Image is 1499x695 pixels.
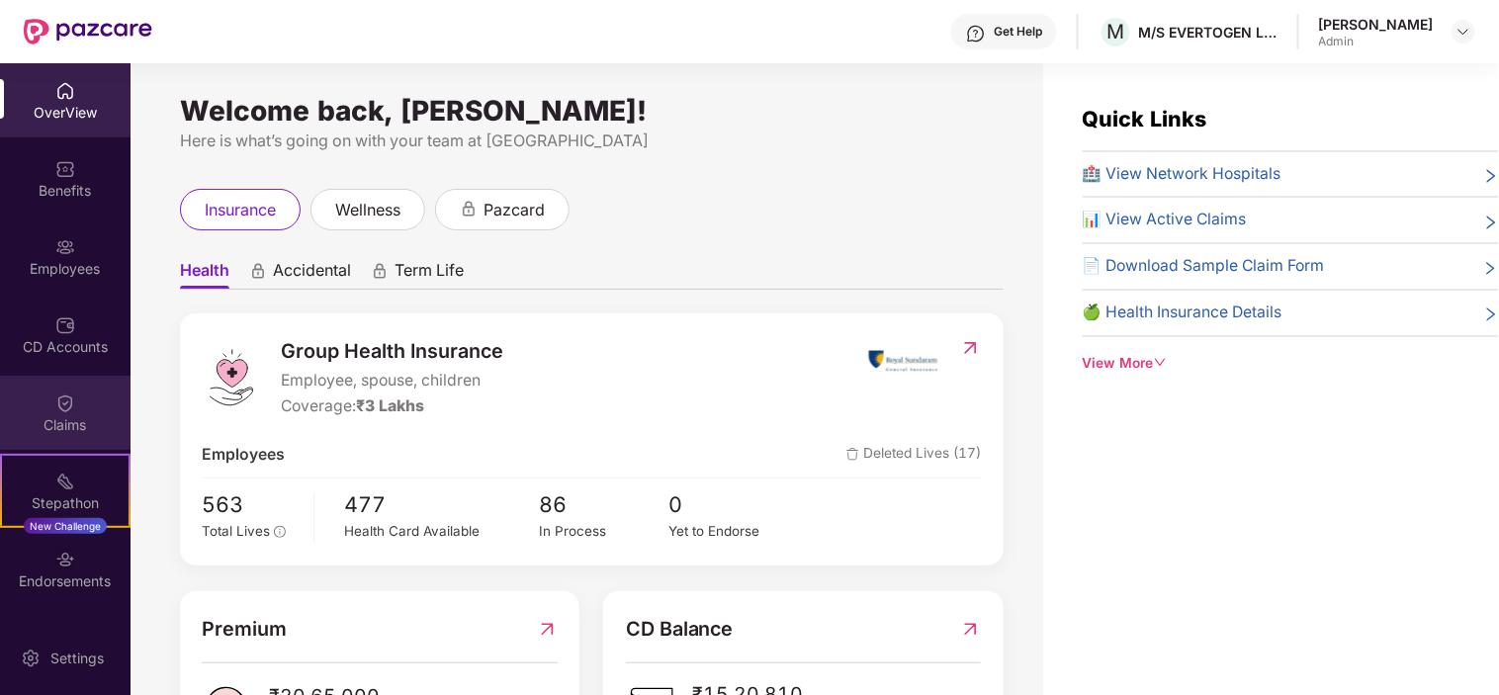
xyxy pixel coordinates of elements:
[202,614,287,645] span: Premium
[180,103,1004,119] div: Welcome back, [PERSON_NAME]!
[281,336,503,367] span: Group Health Insurance
[395,260,464,289] span: Term Life
[994,24,1042,40] div: Get Help
[460,200,478,217] div: animation
[55,315,75,335] img: svg+xml;base64,PHN2ZyBpZD0iQ0RfQWNjb3VudHMiIGRhdGEtbmFtZT0iQ0QgQWNjb3VudHMiIHhtbG5zPSJodHRwOi8vd3...
[356,396,424,415] span: ₹3 Lakhs
[202,348,261,407] img: logo
[668,521,798,542] div: Yet to Endorse
[55,472,75,491] img: svg+xml;base64,PHN2ZyB4bWxucz0iaHR0cDovL3d3dy53My5vcmcvMjAwMC9zdmciIHdpZHRoPSIyMSIgaGVpZ2h0PSIyMC...
[539,521,668,542] div: In Process
[2,493,129,513] div: Stepathon
[1083,353,1499,375] div: View More
[180,129,1004,153] div: Here is what’s going on with your team at [GEOGRAPHIC_DATA]
[371,262,389,280] div: animation
[1455,24,1471,40] img: svg+xml;base64,PHN2ZyBpZD0iRHJvcGRvd24tMzJ4MzIiIHhtbG5zPSJodHRwOi8vd3d3LnczLm9yZy8yMDAwL3N2ZyIgd2...
[21,649,41,668] img: svg+xml;base64,PHN2ZyBpZD0iU2V0dGluZy0yMHgyMCIgeG1sbnM9Imh0dHA6Ly93d3cudzMub3JnLzIwMDAvc3ZnIiB3aW...
[1083,162,1281,187] span: 🏥 View Network Hospitals
[1319,34,1434,49] div: Admin
[484,198,545,222] span: pazcard
[24,19,152,44] img: New Pazcare Logo
[202,488,299,522] span: 563
[1083,106,1207,131] span: Quick Links
[966,24,986,43] img: svg+xml;base64,PHN2ZyBpZD0iSGVscC0zMngzMiIgeG1sbnM9Imh0dHA6Ly93d3cudzMub3JnLzIwMDAvc3ZnIiB3aWR0aD...
[866,336,940,386] img: insurerIcon
[55,550,75,569] img: svg+xml;base64,PHN2ZyBpZD0iRW5kb3JzZW1lbnRzIiB4bWxucz0iaHR0cDovL3d3dy53My5vcmcvMjAwMC9zdmciIHdpZH...
[1483,304,1499,325] span: right
[281,369,503,393] span: Employee, spouse, children
[1083,254,1325,279] span: 📄 Download Sample Claim Form
[24,518,107,534] div: New Challenge
[344,521,539,542] div: Health Card Available
[55,81,75,101] img: svg+xml;base64,PHN2ZyBpZD0iSG9tZSIgeG1sbnM9Imh0dHA6Ly93d3cudzMub3JnLzIwMDAvc3ZnIiB3aWR0aD0iMjAiIG...
[1319,15,1434,34] div: [PERSON_NAME]
[202,523,270,539] span: Total Lives
[537,614,558,645] img: RedirectIcon
[202,443,285,468] span: Employees
[1154,356,1168,370] span: down
[1107,20,1125,43] span: M
[180,260,229,289] span: Health
[846,443,981,468] span: Deleted Lives (17)
[55,159,75,179] img: svg+xml;base64,PHN2ZyBpZD0iQmVuZWZpdHMiIHhtbG5zPSJodHRwOi8vd3d3LnczLm9yZy8yMDAwL3N2ZyIgd2lkdGg9Ij...
[1083,301,1282,325] span: 🍏 Health Insurance Details
[344,488,539,522] span: 477
[1083,208,1247,232] span: 📊 View Active Claims
[1483,166,1499,187] span: right
[626,614,734,645] span: CD Balance
[960,614,981,645] img: RedirectIcon
[249,262,267,280] div: animation
[1483,212,1499,232] span: right
[960,338,981,358] img: RedirectIcon
[335,198,400,222] span: wellness
[55,237,75,257] img: svg+xml;base64,PHN2ZyBpZD0iRW1wbG95ZWVzIiB4bWxucz0iaHR0cDovL3d3dy53My5vcmcvMjAwMC9zdmciIHdpZHRoPS...
[205,198,276,222] span: insurance
[281,394,503,419] div: Coverage:
[55,393,75,413] img: svg+xml;base64,PHN2ZyBpZD0iQ2xhaW0iIHhtbG5zPSJodHRwOi8vd3d3LnczLm9yZy8yMDAwL3N2ZyIgd2lkdGg9IjIwIi...
[274,526,286,538] span: info-circle
[44,649,110,668] div: Settings
[668,488,798,522] span: 0
[1483,258,1499,279] span: right
[846,448,859,461] img: deleteIcon
[1139,23,1278,42] div: M/S EVERTOGEN LIFE SCIENCES LIMITED
[273,260,351,289] span: Accidental
[539,488,668,522] span: 86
